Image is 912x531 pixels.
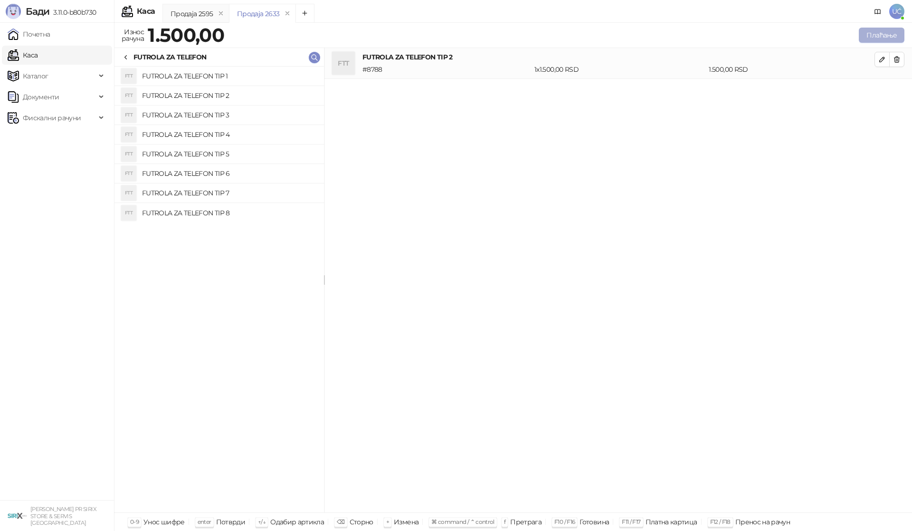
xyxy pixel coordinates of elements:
[859,28,904,43] button: Плаћање
[258,518,266,525] span: ↑/↓
[121,146,136,162] div: FTT
[121,88,136,103] div: FTT
[120,26,146,45] div: Износ рачуна
[431,518,494,525] span: ⌘ command / ⌃ control
[295,4,314,23] button: Add tab
[386,518,389,525] span: +
[130,518,139,525] span: 0-9
[198,518,211,525] span: enter
[332,52,355,75] div: FTT
[142,166,316,181] h4: FUTROLA ZA TELEFON TIP 6
[26,6,49,17] span: Бади
[735,516,790,528] div: Пренос на рачун
[889,4,904,19] span: UĆ
[23,87,59,106] span: Документи
[8,506,27,525] img: 64x64-companyLogo-cb9a1907-c9b0-4601-bb5e-5084e694c383.png
[143,516,185,528] div: Унос шифре
[121,127,136,142] div: FTT
[579,516,609,528] div: Готовина
[710,518,731,525] span: F12 / F18
[121,185,136,201] div: FTT
[216,516,246,528] div: Потврди
[121,107,136,123] div: FTT
[270,516,324,528] div: Одабир артикла
[23,67,48,86] span: Каталог
[510,516,541,528] div: Претрага
[23,108,81,127] span: Фискални рачуни
[114,67,324,512] div: grid
[142,68,316,84] h4: FUTROLA ZA TELEFON TIP 1
[646,516,697,528] div: Платна картица
[281,10,294,18] button: remove
[622,518,640,525] span: F11 / F17
[870,4,885,19] a: Документација
[237,9,279,19] div: Продаја 2633
[6,4,21,19] img: Logo
[142,88,316,103] h4: FUTROLA ZA TELEFON TIP 2
[350,516,373,528] div: Сторно
[8,46,38,65] a: Каса
[142,127,316,142] h4: FUTROLA ZA TELEFON TIP 4
[707,64,876,75] div: 1.500,00 RSD
[215,10,227,18] button: remove
[142,107,316,123] h4: FUTROLA ZA TELEFON TIP 3
[394,516,418,528] div: Измена
[362,52,874,62] h4: FUTROLA ZA TELEFON TIP 2
[532,64,707,75] div: 1 x 1.500,00 RSD
[8,25,50,44] a: Почетна
[337,518,344,525] span: ⌫
[554,518,575,525] span: F10 / F16
[137,8,155,15] div: Каса
[148,23,224,47] strong: 1.500,00
[142,146,316,162] h4: FUTROLA ZA TELEFON TIP 5
[504,518,505,525] span: f
[171,9,213,19] div: Продаја 2595
[142,185,316,201] h4: FUTROLA ZA TELEFON TIP 7
[121,205,136,221] div: FTT
[121,166,136,181] div: FTT
[49,8,96,17] span: 3.11.0-b80b730
[30,506,96,526] small: [PERSON_NAME] PR SIRIX STORE & SERVIS [GEOGRAPHIC_DATA]
[133,52,206,62] div: FUTROLA ZA TELEFON
[142,205,316,221] h4: FUTROLA ZA TELEFON TIP 8
[361,64,532,75] div: # 8788
[121,68,136,84] div: FTT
